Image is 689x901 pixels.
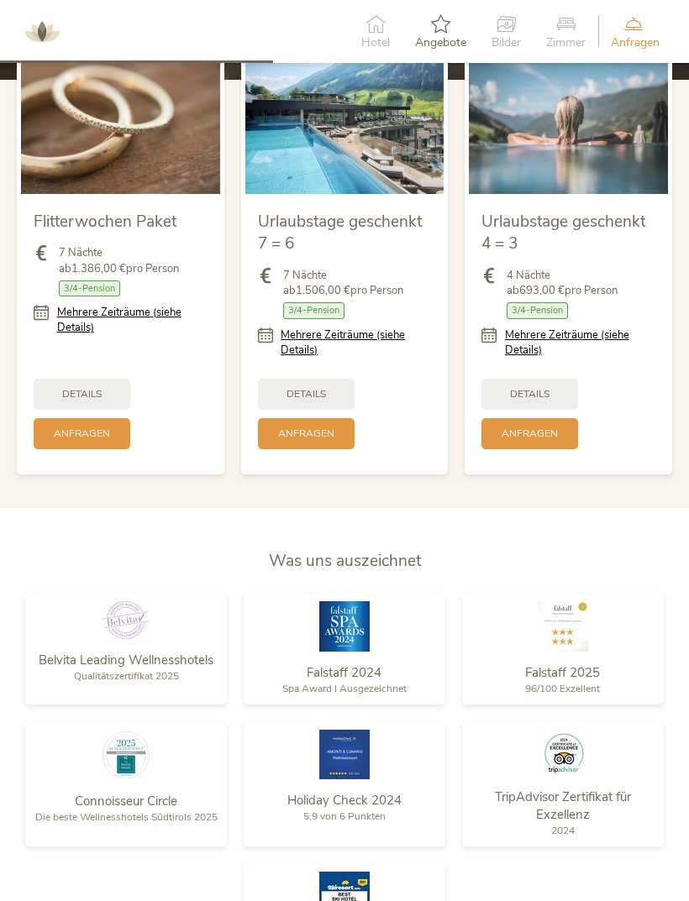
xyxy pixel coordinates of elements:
img: Falstaff 2025 [538,601,588,652]
b: 1.386,00 € [71,261,126,276]
a: Mehrere Zeiträume (siehe Details) [505,327,655,358]
span: 3/4-Pension [283,302,344,318]
span: Anfragen [54,427,110,441]
span: Holiday Check 2024 [287,792,402,809]
span: Flitterwochen Paket [34,211,176,233]
span: 3/4-Pension [59,280,120,296]
span: Details [287,387,326,401]
span: Falstaff 2024 [307,664,381,681]
img: AMONTI & LUNARIS Wellnessresort [17,7,67,57]
span: 96/100 Exzellent [525,682,600,695]
span: Urlaubstage geschenkt 7 = 6 [258,211,422,255]
img: Holiday Check 2024 [319,730,370,779]
span: TripAdvisor Zertifikat für Exzellenz [495,788,631,823]
span: Belvita Leading Wellnesshotels [39,652,213,668]
a: Mehrere Zeiträume (siehe Details) [57,305,208,335]
img: Belvita Leading Wellnesshotels [101,601,151,639]
span: Falstaff 2025 [525,664,600,681]
span: Details [62,387,102,401]
img: Urlaubstage geschenkt 4 = 3 [469,45,668,194]
span: Zimmer [546,37,586,49]
span: 7 Nächte ab pro Person [283,268,403,298]
a: AMONTI & LUNARIS Wellnessresort [17,25,67,37]
span: Qualitätszertifikat 2025 [74,669,179,683]
span: Anfragen [278,427,334,441]
b: 1.506,00 € [296,283,350,298]
img: Urlaubstage geschenkt 7 = 6 [245,45,444,194]
span: Bilder [492,37,521,49]
span: Hotel [361,37,390,49]
span: Details [510,387,550,401]
span: Anfragen [502,427,558,441]
span: 3/4-Pension [507,302,568,318]
span: Angebote [415,37,466,49]
img: TripAdvisor Zertifikat für Exzellenz [538,730,588,776]
img: Falstaff 2024 [319,601,370,652]
span: Spa Award I Ausgezeichnet [282,682,407,695]
span: Anfragen [611,37,660,49]
b: 693,00 € [519,283,565,298]
a: Mehrere Zeiträume (siehe Details) [281,327,431,358]
span: Die beste Wellnesshotels Südtirols 2025 [35,810,218,824]
span: 4 Nächte ab pro Person [507,268,618,298]
span: 7 Nächte ab pro Person [59,245,179,275]
span: Connoisseur Circle [75,793,177,809]
span: Urlaubstage geschenkt 4 = 3 [481,211,645,255]
span: 2024 [551,824,575,837]
span: Was uns auszeichnet [269,550,421,572]
span: 5,9 von 6 Punkten [303,809,386,823]
img: Flitterwochen Paket [21,45,220,194]
img: Connoisseur Circle [101,730,151,780]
